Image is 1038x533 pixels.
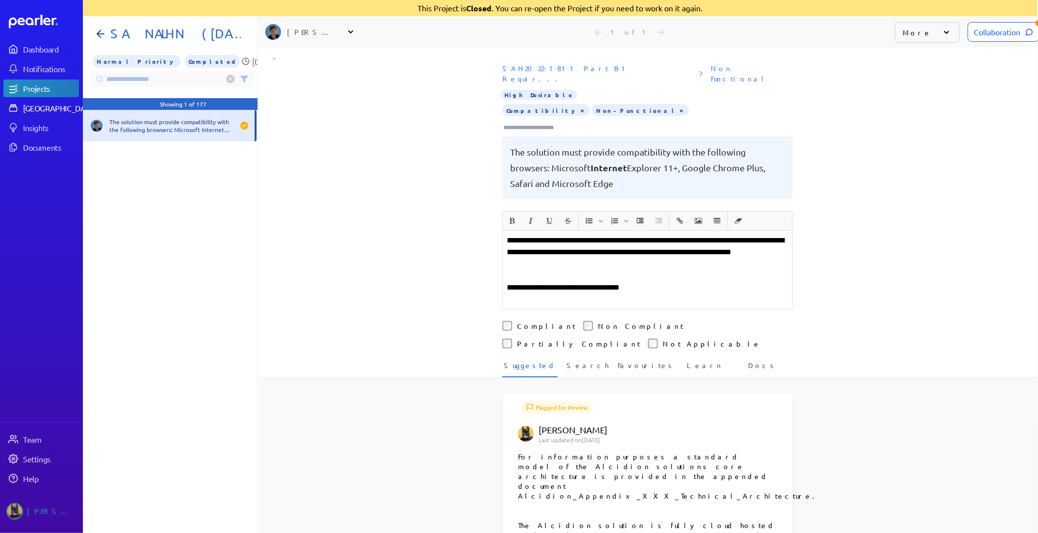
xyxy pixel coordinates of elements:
button: Bold [504,213,520,229]
div: 1 of 1 [610,27,650,36]
span: Non-Functional [592,104,689,116]
label: Partially Compliant [517,339,640,348]
span: Insert Unordered List [580,213,605,229]
button: Insert Image [690,213,707,229]
span: Internet [591,162,627,173]
a: Settings [3,450,79,468]
span: Compatibility [502,104,590,116]
button: Clear Formatting [730,213,747,229]
a: Dashboard [3,40,79,58]
span: Learn [687,360,723,376]
div: Showing 1 of 177 [160,100,207,108]
div: The solution must provide compatibility with the following browsers: Microsoft Internet Explorer ... [109,118,234,133]
span: Insert link [671,213,689,229]
pre: The solution must provide compatibility with the following browsers: Microsoft Explorer 11+, Goog... [510,144,785,191]
span: Bold [503,213,521,229]
img: Sam Blight [91,120,103,132]
a: [GEOGRAPHIC_DATA] [3,99,79,117]
span: Flagged for Review [522,401,592,413]
span: Insert Ordered List [606,213,630,229]
a: Projects [3,80,79,97]
a: Tung Nguyen's photo[PERSON_NAME] [3,499,79,524]
span: Priority [93,55,181,68]
p: [DATE] [252,55,276,67]
input: Type here to add tags [502,123,563,133]
p: For information purposes a standard model of the Alcidion solutions core architecture is provided... [518,452,777,501]
strong: Closed [467,3,492,13]
div: Settings [23,454,78,464]
h1: SA NALHN (Feb 2024) - Demand Management & Capacity Planning Program Solution [106,26,241,42]
div: Notifications [23,64,78,74]
span: Favourites [618,360,675,376]
span: Insert Image [690,213,707,229]
span: Document: SAH2022-1811 Part B1 Requirements Responses FINAL_Pearler.xlsx [498,59,696,88]
span: Suggested [504,360,556,376]
a: Help [3,470,79,487]
div: Dashboard [23,44,78,54]
p: More [903,27,932,37]
div: [PERSON_NAME] [287,27,336,37]
span: Sheet: Non Functional [707,59,797,88]
a: Documents [3,138,79,156]
img: Tung Nguyen [6,503,23,520]
span: Docs [748,360,777,376]
a: Team [3,430,79,448]
a: Insights [3,119,79,136]
label: Not Applicable [663,339,761,348]
span: All Questions Completed [184,55,240,68]
span: Strike through [559,213,577,229]
label: Compliant [517,321,575,331]
span: Search [567,360,609,376]
div: [GEOGRAPHIC_DATA] [23,103,96,113]
button: Tag at index 1 with value Non-Functional focussed. Press backspace to remove [677,105,685,115]
label: Non Compliant [598,321,683,331]
span: Decrease Indent [650,213,668,229]
button: Insert Unordered List [581,213,597,229]
button: Insert link [672,213,688,229]
div: Help [23,474,78,483]
div: Projects [23,83,78,93]
div: [PERSON_NAME] [27,503,76,520]
span: Importance High Desirable [500,90,577,100]
button: Insert table [709,213,726,229]
a: Notifications [3,60,79,78]
p: [PERSON_NAME] [539,424,684,436]
button: Strike through [560,213,576,229]
div: Documents [23,142,78,152]
a: Dashboard [9,15,79,28]
button: Underline [541,213,558,229]
button: Increase Indent [632,213,649,229]
div: Insights [23,123,78,133]
img: Tung Nguyen [518,426,534,442]
div: Team [23,434,78,444]
span: Italic [522,213,540,229]
button: Tag at index 0 with value Compatibility focussed. Press backspace to remove [578,105,586,115]
p: Last updated on [DATE] [539,436,684,444]
button: Italic [522,213,539,229]
button: Insert Ordered List [606,213,623,229]
img: Sam Blight [265,24,281,40]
